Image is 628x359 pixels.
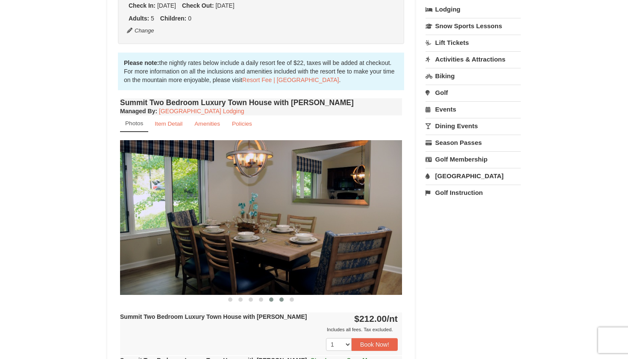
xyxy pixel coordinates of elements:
h4: Summit Two Bedroom Luxury Town House with [PERSON_NAME] [120,98,402,107]
span: 0 [188,15,191,22]
span: [DATE] [215,2,234,9]
strong: Check Out: [182,2,214,9]
small: Photos [125,120,143,127]
button: Book Now! [352,338,398,351]
a: Biking [426,68,521,84]
strong: Summit Two Bedroom Luxury Town House with [PERSON_NAME] [120,313,307,320]
span: /nt [387,314,398,324]
a: Snow Sports Lessons [426,18,521,34]
a: Dining Events [426,118,521,134]
span: 5 [151,15,154,22]
a: Golf Membership [426,151,521,167]
strong: Please note: [124,59,159,66]
small: Item Detail [155,121,182,127]
button: Change [126,26,155,35]
a: Events [426,101,521,117]
a: Resort Fee | [GEOGRAPHIC_DATA] [242,77,339,83]
a: Season Passes [426,135,521,150]
a: Amenities [189,115,226,132]
a: Policies [226,115,258,132]
a: Lift Tickets [426,35,521,50]
strong: Children: [160,15,186,22]
strong: Adults: [129,15,149,22]
a: Lodging [426,2,521,17]
img: 18876286-206-01cdcc69.png [120,140,402,294]
strong: Check In: [129,2,156,9]
a: [GEOGRAPHIC_DATA] [426,168,521,184]
small: Policies [232,121,252,127]
span: Managed By [120,108,155,115]
div: Includes all fees. Tax excluded. [120,325,398,334]
a: Item Detail [149,115,188,132]
a: Activities & Attractions [426,51,521,67]
a: [GEOGRAPHIC_DATA] Lodging [159,108,244,115]
span: [DATE] [157,2,176,9]
a: Photos [120,115,148,132]
strong: : [120,108,157,115]
div: the nightly rates below include a daily resort fee of $22, taxes will be added at checkout. For m... [118,53,404,90]
strong: $212.00 [354,314,398,324]
a: Golf [426,85,521,100]
a: Golf Instruction [426,185,521,200]
small: Amenities [194,121,220,127]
